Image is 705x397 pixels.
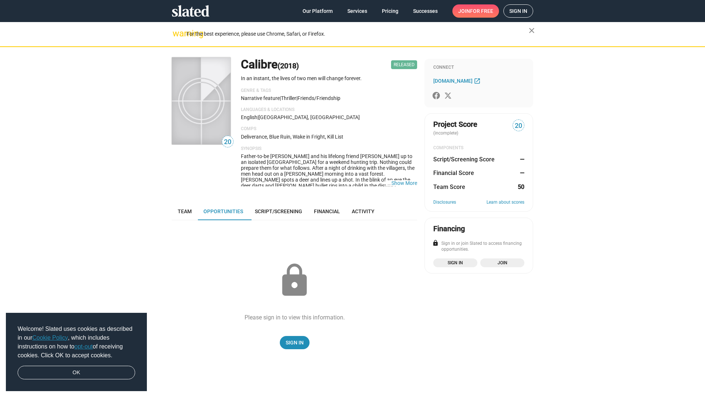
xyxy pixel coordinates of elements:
[241,75,417,82] p: In an instant, the lives of two men will change forever.
[276,262,313,299] mat-icon: lock
[347,4,367,18] span: Services
[258,114,360,120] span: [GEOGRAPHIC_DATA], [GEOGRAPHIC_DATA]
[458,4,493,18] span: Join
[303,4,333,18] span: Our Platform
[241,107,417,113] p: Languages & Locations
[517,183,524,191] dd: 50
[391,60,417,69] span: Released
[480,258,524,267] a: Join
[433,169,474,177] dt: Financial Score
[433,241,524,253] div: Sign in or join Slated to access financing opportunities.
[517,169,524,177] dd: —
[222,137,233,147] span: 20
[432,240,439,246] mat-icon: lock
[513,121,524,131] span: 20
[438,259,473,267] span: Sign in
[382,4,398,18] span: Pricing
[487,200,524,205] a: Learn about scores
[433,78,473,84] span: [DOMAIN_NAME]
[376,4,404,18] a: Pricing
[203,208,243,214] span: Opportunities
[278,61,299,70] span: (2018)
[433,200,456,205] a: Disclosures
[452,4,499,18] a: Joinfor free
[286,336,304,349] span: Sign In
[245,314,345,321] div: Please sign in to view this information.
[485,259,520,267] span: Join
[241,153,417,236] span: Father-to-be [PERSON_NAME] and his lifelong friend [PERSON_NAME] up to an isolated [GEOGRAPHIC_DA...
[314,208,340,214] span: Financial
[341,4,373,18] a: Services
[407,4,444,18] a: Successes
[187,29,529,39] div: For the best experience, please use Chrome, Safari, or Firefox.
[281,95,296,101] span: Thriller
[433,224,465,234] div: Financing
[198,203,249,220] a: Opportunities
[241,126,417,132] p: Comps
[241,57,299,72] h1: Calibre
[296,95,297,101] span: |
[384,180,391,186] span: …
[280,95,281,101] span: |
[173,29,181,38] mat-icon: warning
[241,95,280,101] span: Narrative feature
[433,76,482,85] a: [DOMAIN_NAME]
[433,145,524,151] div: COMPONENTS
[391,180,417,186] button: …Show More
[18,366,135,380] a: dismiss cookie message
[32,335,68,341] a: Cookie Policy
[352,208,375,214] span: Activity
[172,203,198,220] a: Team
[308,203,346,220] a: Financial
[433,183,465,191] dt: Team Score
[503,4,533,18] a: Sign in
[527,26,536,35] mat-icon: close
[433,130,460,136] span: (incomplete)
[241,88,417,94] p: Genre & Tags
[241,114,257,120] span: English
[178,208,192,214] span: Team
[257,114,258,120] span: |
[433,119,477,129] span: Project Score
[255,208,302,214] span: Script/Screening
[346,203,380,220] a: Activity
[413,4,438,18] span: Successes
[18,325,135,360] span: Welcome! Slated uses cookies as described in our , which includes instructions on how to of recei...
[517,155,524,163] dd: —
[509,5,527,17] span: Sign in
[470,4,493,18] span: for free
[241,133,417,140] p: Deliverance, Blue Ruin, Wake in Fright, Kill List
[297,4,339,18] a: Our Platform
[280,336,310,349] a: Sign In
[433,258,477,267] a: Sign in
[75,343,93,350] a: opt-out
[474,77,481,84] mat-icon: open_in_new
[297,95,340,101] span: friends/friendship
[249,203,308,220] a: Script/Screening
[433,65,524,71] div: Connect
[6,313,147,391] div: cookieconsent
[241,146,417,152] p: Synopsis
[433,155,495,163] dt: Script/Screening Score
